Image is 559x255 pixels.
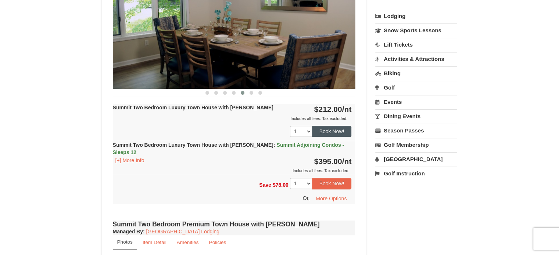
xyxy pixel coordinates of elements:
[146,229,219,234] a: [GEOGRAPHIC_DATA] Lodging
[113,142,344,155] strong: Summit Two Bedroom Luxury Town House with [PERSON_NAME]
[312,178,352,189] button: Book Now!
[113,229,143,234] span: Managed By
[375,66,457,80] a: Biking
[375,124,457,137] a: Season Passes
[375,138,457,152] a: Golf Membership
[314,157,342,165] span: $395.00
[375,10,457,23] a: Lodging
[113,229,145,234] strong: :
[342,157,352,165] span: /nt
[204,235,231,249] a: Policies
[177,240,199,245] small: Amenities
[342,105,352,113] span: /nt
[172,235,204,249] a: Amenities
[303,195,310,201] span: Or,
[375,23,457,37] a: Snow Sports Lessons
[113,105,273,110] strong: Summit Two Bedroom Luxury Town House with [PERSON_NAME]
[375,109,457,123] a: Dining Events
[375,152,457,166] a: [GEOGRAPHIC_DATA]
[117,239,133,245] small: Photos
[311,193,351,204] button: More Options
[138,235,171,249] a: Item Detail
[273,182,289,188] span: $78.00
[312,126,352,137] button: Book Now!
[113,156,147,164] button: [+] More Info
[375,81,457,94] a: Golf
[113,167,352,174] div: Includes all fees. Tax excluded.
[259,182,271,188] span: Save
[314,105,352,113] strong: $212.00
[375,95,457,109] a: Events
[113,115,352,122] div: Includes all fees. Tax excluded.
[375,167,457,180] a: Golf Instruction
[375,52,457,66] a: Activities & Attractions
[209,240,226,245] small: Policies
[113,235,137,249] a: Photos
[113,221,355,228] h4: Summit Two Bedroom Premium Town House with [PERSON_NAME]
[375,38,457,51] a: Lift Tickets
[273,142,275,148] span: :
[143,240,166,245] small: Item Detail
